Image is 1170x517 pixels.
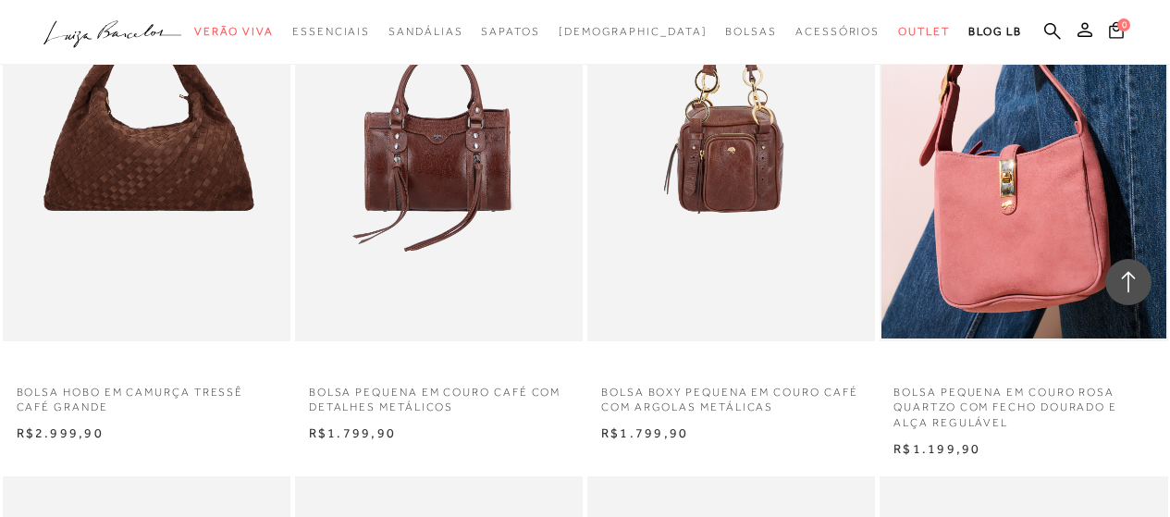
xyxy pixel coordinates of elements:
[481,25,539,38] span: Sapatos
[601,425,688,440] span: R$1.799,90
[725,25,777,38] span: Bolsas
[587,374,875,416] a: BOLSA BOXY PEQUENA EM COURO CAFÉ COM ARGOLAS METÁLICAS
[309,425,396,440] span: R$1.799,90
[898,25,950,38] span: Outlet
[388,25,462,38] span: Sandálias
[559,25,708,38] span: [DEMOGRAPHIC_DATA]
[1117,18,1130,31] span: 0
[292,25,370,38] span: Essenciais
[194,25,274,38] span: Verão Viva
[725,15,777,49] a: categoryNavScreenReaderText
[898,15,950,49] a: categoryNavScreenReaderText
[795,15,880,49] a: categoryNavScreenReaderText
[388,15,462,49] a: categoryNavScreenReaderText
[880,374,1167,431] a: BOLSA PEQUENA EM COURO ROSA QUARTZO COM FECHO DOURADO E ALÇA REGULÁVEL
[17,425,104,440] span: R$2.999,90
[1103,20,1129,45] button: 0
[893,441,980,456] span: R$1.199,90
[194,15,274,49] a: categoryNavScreenReaderText
[795,25,880,38] span: Acessórios
[292,15,370,49] a: categoryNavScreenReaderText
[295,374,583,416] a: BOLSA PEQUENA EM COURO CAFÉ COM DETALHES METÁLICOS
[559,15,708,49] a: noSubCategoriesText
[968,15,1022,49] a: BLOG LB
[481,15,539,49] a: categoryNavScreenReaderText
[3,374,290,416] a: BOLSA HOBO EM CAMURÇA TRESSÊ CAFÉ GRANDE
[968,25,1022,38] span: BLOG LB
